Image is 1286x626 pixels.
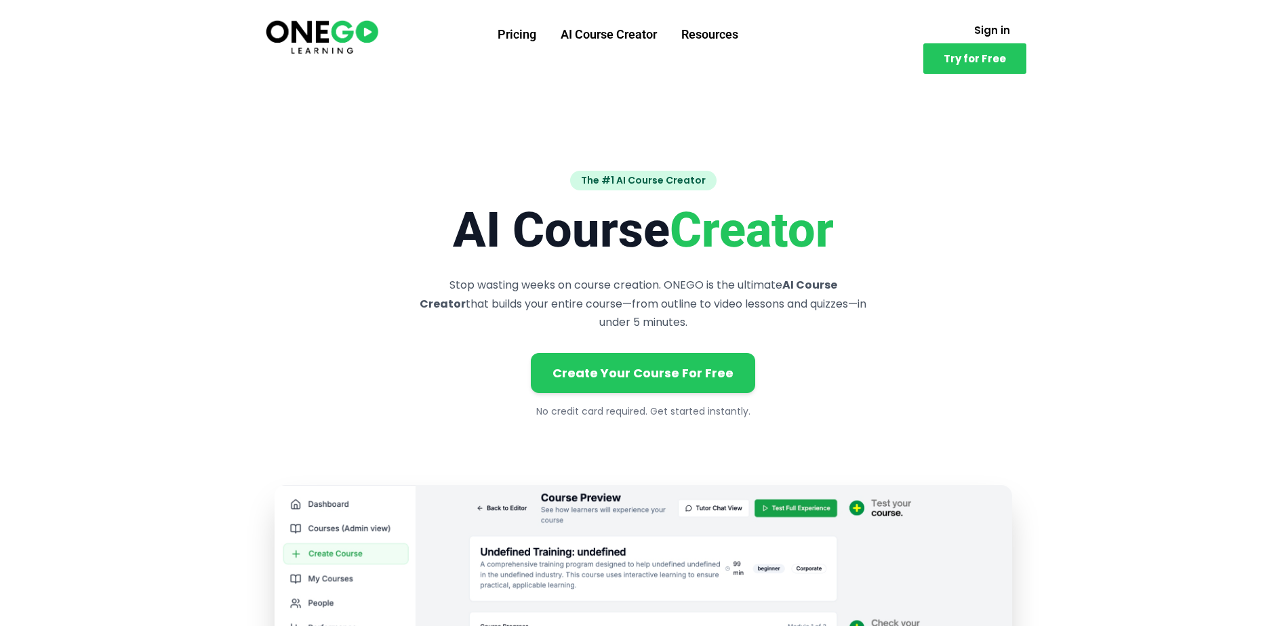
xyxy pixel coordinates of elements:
strong: AI Course Creator [420,277,837,311]
span: Creator [670,201,834,259]
h1: AI Course [275,201,1012,259]
a: Pricing [485,17,548,52]
a: Resources [669,17,750,52]
span: The #1 AI Course Creator [570,171,717,190]
p: No credit card required. Get started instantly. [275,404,1012,420]
span: Sign in [974,25,1010,35]
a: Create Your Course For Free [531,353,755,393]
p: Stop wasting weeks on course creation. ONEGO is the ultimate that builds your entire course—from ... [416,276,871,331]
a: Try for Free [923,43,1026,74]
span: Try for Free [944,54,1006,64]
a: AI Course Creator [548,17,669,52]
a: Sign in [958,17,1026,43]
